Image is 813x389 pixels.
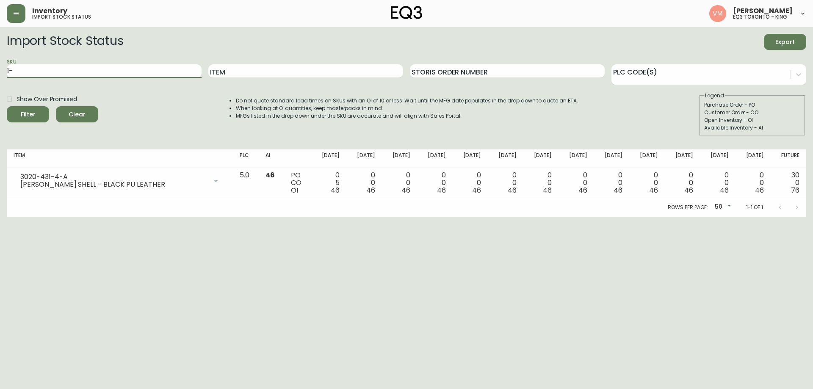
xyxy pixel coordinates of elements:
[668,204,708,211] p: Rows per page:
[236,105,578,112] li: When looking at OI quantities, keep masterpacks in mind.
[733,14,787,19] h5: eq3 toronto - king
[7,106,49,122] button: Filter
[32,14,91,19] h5: import stock status
[733,8,793,14] span: [PERSON_NAME]
[711,200,733,214] div: 50
[736,149,771,168] th: [DATE]
[530,171,552,194] div: 0 0
[543,185,552,195] span: 46
[265,170,275,180] span: 46
[331,185,340,195] span: 46
[21,109,36,120] div: Filter
[7,149,233,168] th: Item
[614,185,622,195] span: 46
[233,149,259,168] th: PLC
[259,149,284,168] th: AI
[672,171,694,194] div: 0 0
[791,185,799,195] span: 76
[636,171,658,194] div: 0 0
[559,149,594,168] th: [DATE]
[346,149,382,168] th: [DATE]
[665,149,700,168] th: [DATE]
[459,171,481,194] div: 0 0
[437,185,446,195] span: 46
[488,149,523,168] th: [DATE]
[629,149,665,168] th: [DATE]
[709,5,726,22] img: 0f63483a436850f3a2e29d5ab35f16df
[704,92,725,99] legend: Legend
[746,204,763,211] p: 1-1 of 1
[707,171,729,194] div: 0 0
[417,149,453,168] th: [DATE]
[17,95,77,104] span: Show Over Promised
[318,171,340,194] div: 0 5
[771,149,806,168] th: Future
[382,149,418,168] th: [DATE]
[424,171,446,194] div: 0 0
[755,185,764,195] span: 46
[291,171,304,194] div: PO CO
[523,149,559,168] th: [DATE]
[20,173,207,181] div: 3020-431-4-A
[401,185,410,195] span: 46
[472,185,481,195] span: 46
[389,171,411,194] div: 0 0
[742,171,764,194] div: 0 0
[453,149,488,168] th: [DATE]
[594,149,630,168] th: [DATE]
[777,171,799,194] div: 30 0
[233,168,259,198] td: 5.0
[700,149,736,168] th: [DATE]
[236,112,578,120] li: MFGs listed in the drop down under the SKU are accurate and will align with Sales Portal.
[291,185,298,195] span: OI
[565,171,587,194] div: 0 0
[601,171,623,194] div: 0 0
[771,37,799,47] span: Export
[14,171,226,190] div: 3020-431-4-A[PERSON_NAME] SHELL - BLACK PU LEATHER
[7,34,123,50] h2: Import Stock Status
[366,185,375,195] span: 46
[684,185,693,195] span: 46
[311,149,347,168] th: [DATE]
[391,6,422,19] img: logo
[704,116,801,124] div: Open Inventory - OI
[704,124,801,132] div: Available Inventory - AI
[56,106,98,122] button: Clear
[578,185,587,195] span: 46
[63,109,91,120] span: Clear
[495,171,517,194] div: 0 0
[32,8,67,14] span: Inventory
[704,101,801,109] div: Purchase Order - PO
[764,34,806,50] button: Export
[236,97,578,105] li: Do not quote standard lead times on SKUs with an OI of 10 or less. Wait until the MFG date popula...
[720,185,729,195] span: 46
[704,109,801,116] div: Customer Order - CO
[508,185,517,195] span: 46
[353,171,375,194] div: 0 0
[649,185,658,195] span: 46
[20,181,207,188] div: [PERSON_NAME] SHELL - BLACK PU LEATHER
